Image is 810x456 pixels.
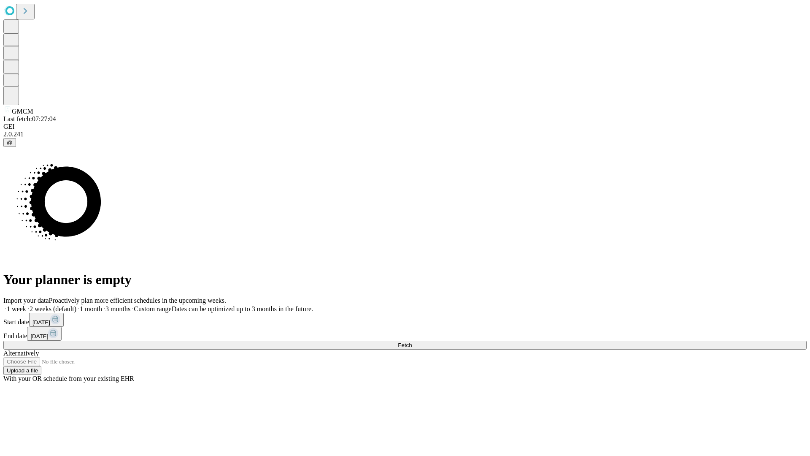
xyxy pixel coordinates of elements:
[398,342,412,348] span: Fetch
[172,305,313,312] span: Dates can be optimized up to 3 months in the future.
[30,333,48,339] span: [DATE]
[3,341,807,350] button: Fetch
[105,305,130,312] span: 3 months
[3,366,41,375] button: Upload a file
[3,138,16,147] button: @
[12,108,33,115] span: GMCM
[7,305,26,312] span: 1 week
[3,350,39,357] span: Alternatively
[3,375,134,382] span: With your OR schedule from your existing EHR
[3,297,49,304] span: Import your data
[3,313,807,327] div: Start date
[3,130,807,138] div: 2.0.241
[29,313,64,327] button: [DATE]
[27,327,62,341] button: [DATE]
[80,305,102,312] span: 1 month
[134,305,171,312] span: Custom range
[7,139,13,146] span: @
[3,272,807,288] h1: Your planner is empty
[32,319,50,326] span: [DATE]
[3,115,56,122] span: Last fetch: 07:27:04
[3,327,807,341] div: End date
[3,123,807,130] div: GEI
[49,297,226,304] span: Proactively plan more efficient schedules in the upcoming weeks.
[30,305,76,312] span: 2 weeks (default)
